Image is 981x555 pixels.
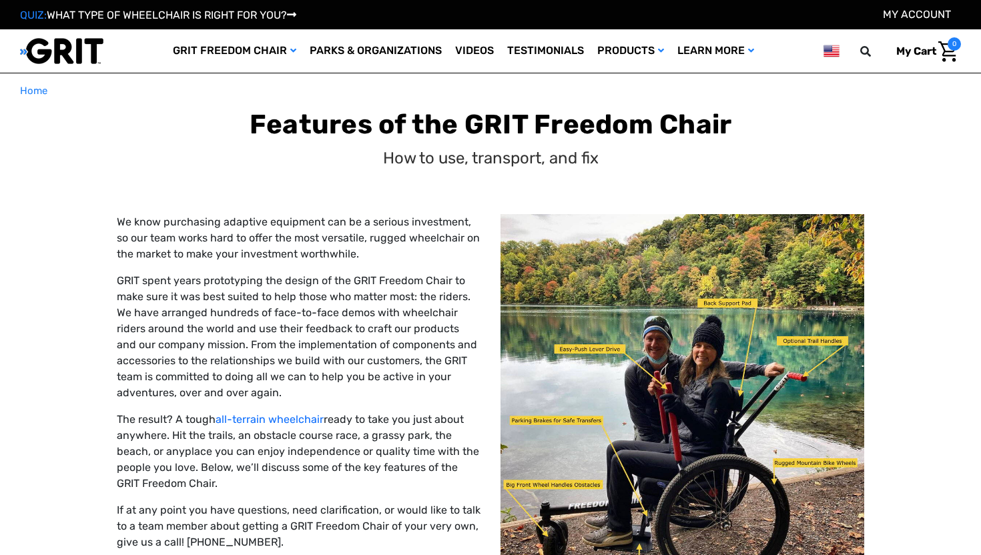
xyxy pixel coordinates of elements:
[216,413,324,426] a: all-terrain wheelchair
[117,214,480,262] p: We know purchasing adaptive equipment can be a serious investment, so our team works hard to offe...
[383,146,599,170] p: How to use, transport, and fix
[671,29,761,73] a: Learn More
[448,29,501,73] a: Videos
[20,83,47,99] a: Home
[20,83,961,99] nav: Breadcrumb
[883,8,951,21] a: Account
[250,109,732,140] b: Features of the GRIT Freedom Chair
[117,502,480,550] p: If at any point you have questions, need clarification, or would like to talk to a team member ab...
[501,29,591,73] a: Testimonials
[938,41,958,62] img: Cart
[896,45,936,57] span: My Cart
[20,85,47,97] span: Home
[20,9,296,21] a: QUIZ:WHAT TYPE OF WHEELCHAIR IS RIGHT FOR YOU?
[166,29,303,73] a: GRIT Freedom Chair
[20,9,47,21] span: QUIZ:
[117,412,480,492] p: The result? A tough ready to take you just about anywhere. Hit the trails, an obstacle course rac...
[20,37,103,65] img: GRIT All-Terrain Wheelchair and Mobility Equipment
[117,273,480,401] p: GRIT spent years prototyping the design of the GRIT Freedom Chair to make sure it was best suited...
[303,29,448,73] a: Parks & Organizations
[591,29,671,73] a: Products
[886,37,961,65] a: Cart with 0 items
[866,37,886,65] input: Search
[948,37,961,51] span: 0
[824,43,840,59] img: us.png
